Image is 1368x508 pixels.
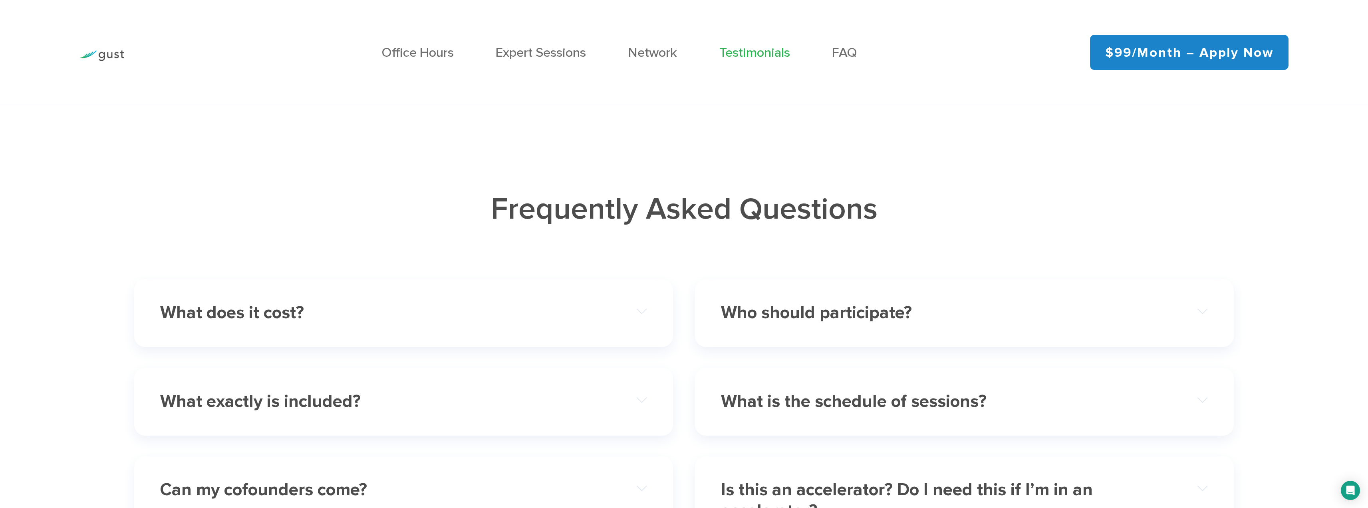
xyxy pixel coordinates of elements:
div: Open Intercom Messenger [1341,481,1360,500]
h2: Frequently Asked Questions [134,189,1234,230]
a: FAQ [832,45,857,60]
a: Testimonials [719,45,790,60]
h4: Can my cofounders come? [160,480,598,500]
img: Gust Logo [79,50,124,61]
a: Network [628,45,677,60]
a: $99/month – Apply Now [1090,35,1289,70]
h4: Who should participate? [721,303,1159,323]
a: Expert Sessions [496,45,586,60]
a: Office Hours [382,45,454,60]
h4: What does it cost? [160,303,598,323]
h4: What exactly is included? [160,391,598,412]
h4: What is the schedule of sessions? [721,391,1159,412]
